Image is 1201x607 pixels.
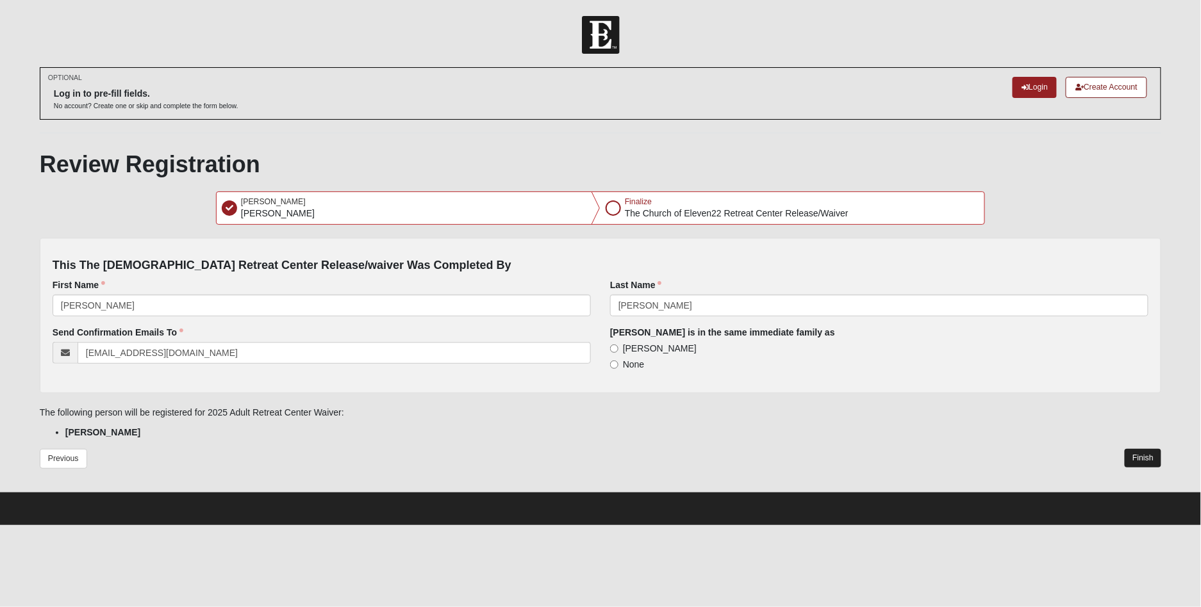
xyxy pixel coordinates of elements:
[40,406,1161,419] p: The following person will be registered for 2025 Adult Retreat Center Waiver:
[625,207,849,220] p: The Church of Eleven22 Retreat Center Release/Waiver
[1125,449,1161,467] button: Finish
[40,449,87,469] button: Previous
[623,359,644,369] span: None
[610,344,618,353] input: [PERSON_NAME]
[610,279,662,291] label: Last Name
[1066,77,1147,98] a: Create Account
[610,326,835,339] label: [PERSON_NAME] is in the same immediate family as
[40,150,1161,178] h1: Review Registration
[54,88,238,99] h6: Log in to pre-fill fields.
[53,279,105,291] label: First Name
[625,197,652,206] span: Finalize
[582,16,620,54] img: Church of Eleven22 Logo
[53,259,1148,273] h4: This The [DEMOGRAPHIC_DATA] Retreat Center Release/waiver Was Completed By
[65,427,140,437] strong: [PERSON_NAME]
[54,101,238,111] p: No account? Create one or skip and complete the form below.
[241,197,306,206] span: [PERSON_NAME]
[610,360,618,369] input: None
[1013,77,1057,98] a: Login
[53,326,183,339] label: Send Confirmation Emails To
[48,73,82,83] small: OPTIONAL
[241,207,315,220] p: [PERSON_NAME]
[623,343,697,353] span: [PERSON_NAME]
